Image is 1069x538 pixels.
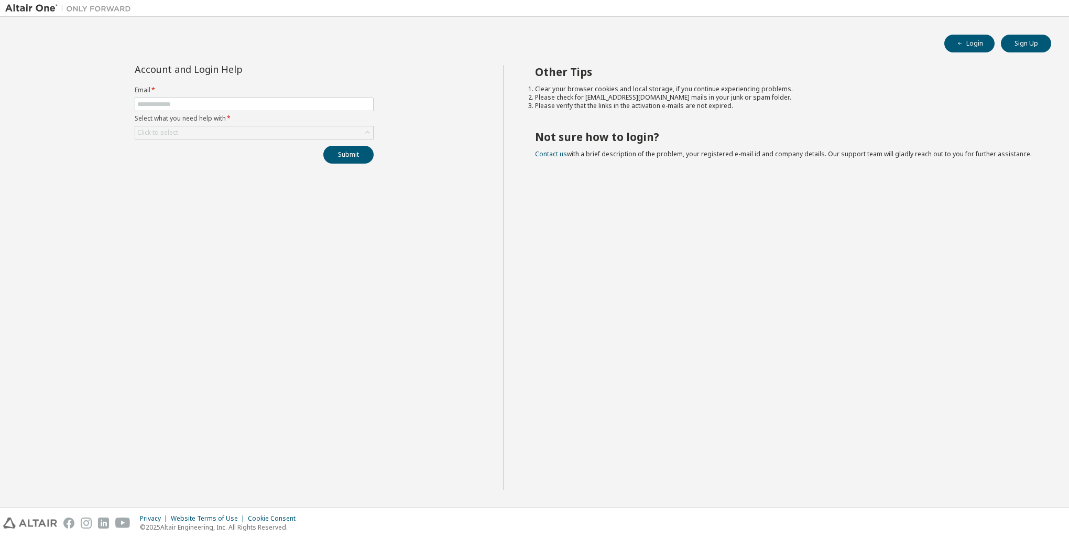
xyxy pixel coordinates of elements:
[248,514,302,523] div: Cookie Consent
[944,35,995,52] button: Login
[535,93,1033,102] li: Please check for [EMAIL_ADDRESS][DOMAIN_NAME] mails in your junk or spam folder.
[140,523,302,532] p: © 2025 Altair Engineering, Inc. All Rights Reserved.
[135,86,374,94] label: Email
[140,514,171,523] div: Privacy
[135,114,374,123] label: Select what you need help with
[535,102,1033,110] li: Please verify that the links in the activation e-mails are not expired.
[115,518,130,529] img: youtube.svg
[81,518,92,529] img: instagram.svg
[135,65,326,73] div: Account and Login Help
[171,514,248,523] div: Website Terms of Use
[137,128,178,137] div: Click to select
[5,3,136,14] img: Altair One
[323,146,374,164] button: Submit
[535,149,567,158] a: Contact us
[535,65,1033,79] h2: Other Tips
[535,149,1032,158] span: with a brief description of the problem, your registered e-mail id and company details. Our suppo...
[63,518,74,529] img: facebook.svg
[98,518,109,529] img: linkedin.svg
[135,126,373,139] div: Click to select
[535,85,1033,93] li: Clear your browser cookies and local storage, if you continue experiencing problems.
[535,130,1033,144] h2: Not sure how to login?
[1001,35,1051,52] button: Sign Up
[3,518,57,529] img: altair_logo.svg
